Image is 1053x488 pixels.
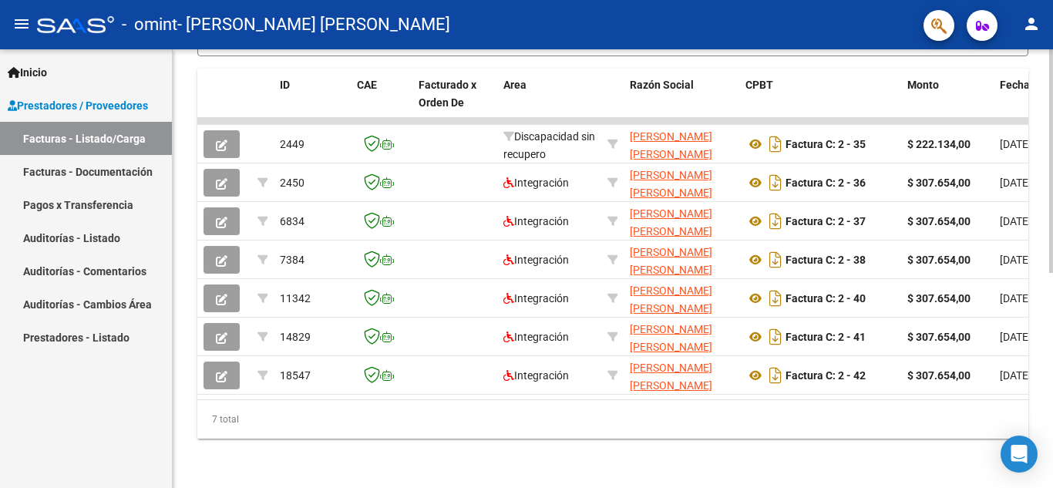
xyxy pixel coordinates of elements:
strong: Factura C: 2 - 37 [786,215,866,227]
datatable-header-cell: CPBT [739,69,901,136]
strong: $ 307.654,00 [907,254,971,266]
span: [PERSON_NAME] [PERSON_NAME] [630,323,712,353]
span: Area [503,79,526,91]
span: - omint [122,8,177,42]
span: [DATE] [1000,177,1031,189]
datatable-header-cell: Monto [901,69,994,136]
span: Integración [503,331,569,343]
div: 27375661042 [630,244,733,276]
strong: Factura C: 2 - 35 [786,138,866,150]
span: Integración [503,369,569,382]
mat-icon: person [1022,15,1041,33]
div: Open Intercom Messenger [1001,436,1038,473]
span: [DATE] [1000,138,1031,150]
div: 27375661042 [630,205,733,237]
span: - [PERSON_NAME] [PERSON_NAME] [177,8,450,42]
span: Razón Social [630,79,694,91]
span: Inicio [8,64,47,81]
span: Facturado x Orden De [419,79,476,109]
strong: $ 307.654,00 [907,215,971,227]
datatable-header-cell: ID [274,69,351,136]
strong: Factura C: 2 - 36 [786,177,866,189]
i: Descargar documento [765,170,786,195]
span: Integración [503,292,569,305]
span: 6834 [280,215,304,227]
datatable-header-cell: Area [497,69,601,136]
span: [DATE] [1000,215,1031,227]
span: [PERSON_NAME] [PERSON_NAME] [630,284,712,315]
div: 27375661042 [630,359,733,392]
span: 7384 [280,254,304,266]
div: 7 total [197,400,1028,439]
span: [DATE] [1000,331,1031,343]
span: 18547 [280,369,311,382]
span: 2450 [280,177,304,189]
span: [DATE] [1000,254,1031,266]
div: 27375661042 [630,167,733,199]
span: [PERSON_NAME] [PERSON_NAME] [630,207,712,237]
span: Integración [503,254,569,266]
span: Discapacidad sin recupero [503,130,595,160]
span: Monto [907,79,939,91]
span: Integración [503,215,569,227]
strong: Factura C: 2 - 41 [786,331,866,343]
datatable-header-cell: CAE [351,69,412,136]
div: 27375661042 [630,321,733,353]
datatable-header-cell: Facturado x Orden De [412,69,497,136]
span: CAE [357,79,377,91]
span: CPBT [745,79,773,91]
div: 27375661042 [630,128,733,160]
i: Descargar documento [765,363,786,388]
strong: Factura C: 2 - 38 [786,254,866,266]
strong: $ 307.654,00 [907,177,971,189]
span: 11342 [280,292,311,305]
span: Integración [503,177,569,189]
span: [DATE] [1000,292,1031,305]
strong: Factura C: 2 - 42 [786,369,866,382]
i: Descargar documento [765,247,786,272]
div: 27375661042 [630,282,733,315]
strong: Factura C: 2 - 40 [786,292,866,305]
span: [PERSON_NAME] [PERSON_NAME] [630,246,712,276]
strong: $ 307.654,00 [907,369,971,382]
datatable-header-cell: Razón Social [624,69,739,136]
i: Descargar documento [765,286,786,311]
span: [PERSON_NAME] [PERSON_NAME] [630,362,712,392]
span: 14829 [280,331,311,343]
span: 2449 [280,138,304,150]
span: Prestadores / Proveedores [8,97,148,114]
span: [PERSON_NAME] [PERSON_NAME] [630,169,712,199]
i: Descargar documento [765,325,786,349]
strong: $ 307.654,00 [907,331,971,343]
span: [PERSON_NAME] [PERSON_NAME] [630,130,712,160]
span: [DATE] [1000,369,1031,382]
span: ID [280,79,290,91]
strong: $ 222.134,00 [907,138,971,150]
strong: $ 307.654,00 [907,292,971,305]
i: Descargar documento [765,132,786,156]
i: Descargar documento [765,209,786,234]
mat-icon: menu [12,15,31,33]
